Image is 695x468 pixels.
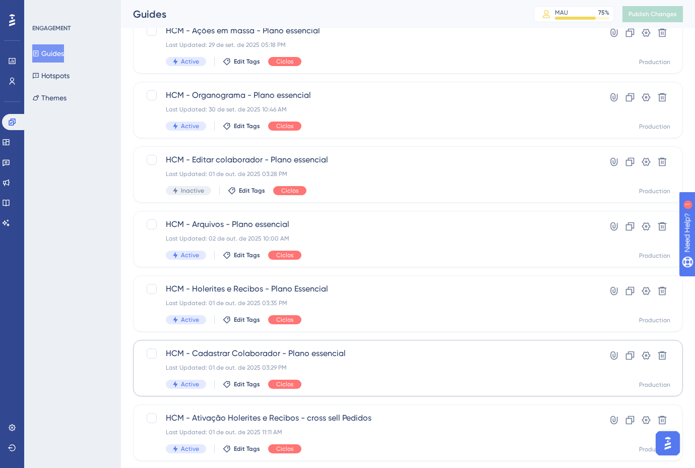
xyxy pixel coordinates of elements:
[639,445,670,453] div: Production
[234,380,260,388] span: Edit Tags
[181,380,199,388] span: Active
[653,428,683,458] iframe: UserGuiding AI Assistant Launcher
[276,122,293,130] span: Ciclos
[639,381,670,389] div: Production
[276,380,293,388] span: Ciclos
[223,316,260,324] button: Edit Tags
[234,57,260,66] span: Edit Tags
[32,24,71,32] div: ENGAGEMENT
[32,89,67,107] button: Themes
[281,187,298,195] span: Ciclos
[276,445,293,453] span: Ciclos
[223,445,260,453] button: Edit Tags
[639,187,670,195] div: Production
[133,7,509,21] div: Guides
[234,122,260,130] span: Edit Tags
[166,170,570,178] div: Last Updated: 01 de out. de 2025 03:28 PM
[166,364,570,372] div: Last Updated: 01 de out. de 2025 03:29 PM
[276,251,293,259] span: Ciclos
[166,412,570,424] span: HCM - Ativação Holerites e Recibos - cross sell Pedidos
[166,235,570,243] div: Last Updated: 02 de out. de 2025 10:00 AM
[166,154,570,166] span: HCM - Editar colaborador - Plano essencial
[239,187,265,195] span: Edit Tags
[181,57,199,66] span: Active
[166,428,570,436] div: Last Updated: 01 de out. de 2025 11:11 AM
[234,445,260,453] span: Edit Tags
[166,25,570,37] span: HCM - Ações em massa - Plano essencial
[24,3,63,15] span: Need Help?
[166,41,570,49] div: Last Updated: 29 de set. de 2025 05:18 PM
[181,187,204,195] span: Inactive
[276,316,293,324] span: Ciclos
[276,57,293,66] span: Ciclos
[639,123,670,131] div: Production
[181,251,199,259] span: Active
[234,251,260,259] span: Edit Tags
[628,10,677,18] span: Publish Changes
[234,316,260,324] span: Edit Tags
[223,57,260,66] button: Edit Tags
[639,316,670,324] div: Production
[70,5,73,13] div: 1
[223,122,260,130] button: Edit Tags
[639,58,670,66] div: Production
[622,6,683,22] button: Publish Changes
[166,299,570,307] div: Last Updated: 01 de out. de 2025 03:35 PM
[181,445,199,453] span: Active
[639,252,670,260] div: Production
[223,380,260,388] button: Edit Tags
[228,187,265,195] button: Edit Tags
[166,283,570,295] span: HCM - Holerites e Recibos - Plano Essencial
[181,316,199,324] span: Active
[223,251,260,259] button: Edit Tags
[32,44,64,63] button: Guides
[32,67,70,85] button: Hotspots
[166,347,570,360] span: HCM - Cadastrar Colaborador - Plano essencial
[181,122,199,130] span: Active
[598,9,609,17] div: 75 %
[555,9,568,17] div: MAU
[166,218,570,230] span: HCM - Arquivos - Plano essencial
[166,105,570,113] div: Last Updated: 30 de set. de 2025 10:46 AM
[166,89,570,101] span: HCM - Organograma - Plano essencial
